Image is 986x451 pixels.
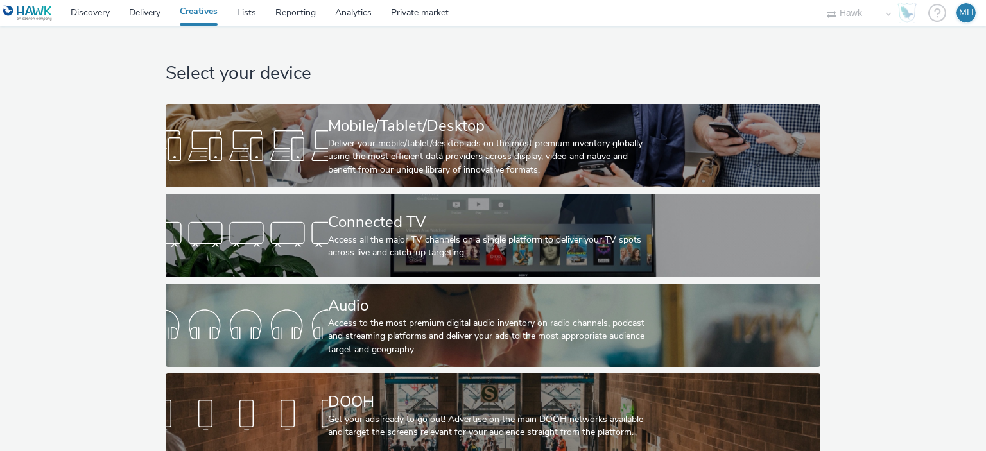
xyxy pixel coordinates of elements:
a: AudioAccess to the most premium digital audio inventory on radio channels, podcast and streaming ... [166,284,820,367]
div: Access to the most premium digital audio inventory on radio channels, podcast and streaming platf... [328,317,653,356]
a: Hawk Academy [897,3,922,23]
img: Hawk Academy [897,3,917,23]
img: undefined Logo [3,5,53,21]
h1: Select your device [166,62,820,86]
div: Deliver your mobile/tablet/desktop ads on the most premium inventory globally using the most effi... [328,137,653,176]
div: MH [959,3,974,22]
div: Access all the major TV channels on a single platform to deliver your TV spots across live and ca... [328,234,653,260]
div: DOOH [328,391,653,413]
div: Connected TV [328,211,653,234]
div: Get your ads ready to go out! Advertise on the main DOOH networks available and target the screen... [328,413,653,439]
div: Audio [328,294,653,317]
a: Connected TVAccess all the major TV channels on a single platform to deliver your TV spots across... [166,194,820,277]
div: Mobile/Tablet/Desktop [328,115,653,137]
a: Mobile/Tablet/DesktopDeliver your mobile/tablet/desktop ads on the most premium inventory globall... [166,104,820,187]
